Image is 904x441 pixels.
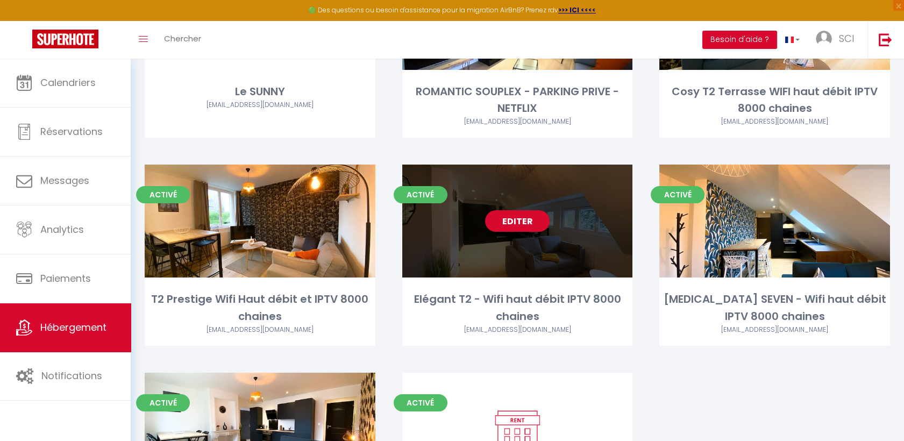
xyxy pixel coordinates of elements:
[485,210,550,232] a: Editer
[145,83,375,100] div: Le SUNNY
[659,291,890,325] div: [MEDICAL_DATA] SEVEN - Wifi haut débit IPTV 8000 chaines
[808,21,867,59] a: ... SCI
[40,125,103,138] span: Réservations
[156,21,209,59] a: Chercher
[136,186,190,203] span: Activé
[40,174,89,187] span: Messages
[40,223,84,236] span: Analytics
[394,186,447,203] span: Activé
[145,325,375,335] div: Airbnb
[402,325,633,335] div: Airbnb
[879,33,892,46] img: logout
[394,394,447,411] span: Activé
[40,76,96,89] span: Calendriers
[402,291,633,325] div: Elégant T2 - Wifi haut débit IPTV 8000 chaines
[402,83,633,117] div: ROMANTIC SOUPLEX - PARKING PRIVE - NETFLIX
[402,117,633,127] div: Airbnb
[41,369,102,382] span: Notifications
[164,33,201,44] span: Chercher
[40,272,91,285] span: Paiements
[558,5,596,15] a: >>> ICI <<<<
[32,30,98,48] img: Super Booking
[702,31,777,49] button: Besoin d'aide ?
[40,321,106,334] span: Hébergement
[136,394,190,411] span: Activé
[839,32,854,45] span: SCI
[145,100,375,110] div: Airbnb
[145,291,375,325] div: T2 Prestige Wifi Haut débit et IPTV 8000 chaines
[659,117,890,127] div: Airbnb
[659,325,890,335] div: Airbnb
[816,31,832,47] img: ...
[659,83,890,117] div: Cosy T2 Terrasse WIFI haut débit IPTV 8000 chaines
[651,186,704,203] span: Activé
